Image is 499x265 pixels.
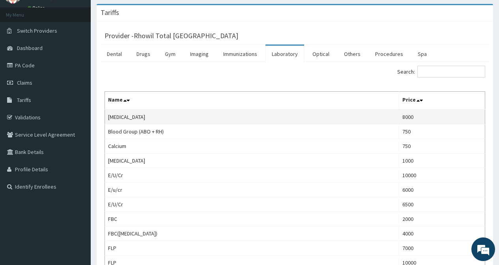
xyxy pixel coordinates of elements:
[369,46,409,62] a: Procedures
[417,66,485,78] input: Search:
[399,124,485,139] td: 750
[17,79,32,86] span: Claims
[101,46,128,62] a: Dental
[15,39,32,59] img: d_794563401_company_1708531726252_794563401
[265,46,304,62] a: Laboratory
[129,4,148,23] div: Minimize live chat window
[105,32,238,39] h3: Provider - Rhowil Total [GEOGRAPHIC_DATA]
[105,109,399,124] td: [MEDICAL_DATA]
[399,183,485,197] td: 6000
[217,46,264,62] a: Immunizations
[28,5,47,11] a: Online
[399,139,485,154] td: 750
[41,44,133,54] div: Chat with us now
[399,197,485,212] td: 6500
[399,226,485,241] td: 4000
[46,81,109,161] span: We're online!
[105,139,399,154] td: Calcium
[399,109,485,124] td: 8000
[105,226,399,241] td: FBC([MEDICAL_DATA])
[17,96,31,104] span: Tariffs
[397,66,485,78] label: Search:
[130,46,157,62] a: Drugs
[399,154,485,168] td: 1000
[399,92,485,110] th: Price
[4,179,150,207] textarea: Type your message and hit 'Enter'
[17,44,43,52] span: Dashboard
[105,241,399,256] td: FLP
[105,183,399,197] td: E/u/cr
[105,197,399,212] td: E/U/Cr
[101,9,119,16] h3: Tariffs
[105,168,399,183] td: E/U/Cr
[105,124,399,139] td: Blood Group (ABO + RH)
[411,46,433,62] a: Spa
[105,212,399,226] td: FBC
[399,212,485,226] td: 2000
[17,27,57,34] span: Switch Providers
[338,46,367,62] a: Others
[105,154,399,168] td: [MEDICAL_DATA]
[105,92,399,110] th: Name
[399,241,485,256] td: 7000
[306,46,336,62] a: Optical
[184,46,215,62] a: Imaging
[399,168,485,183] td: 10000
[159,46,182,62] a: Gym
